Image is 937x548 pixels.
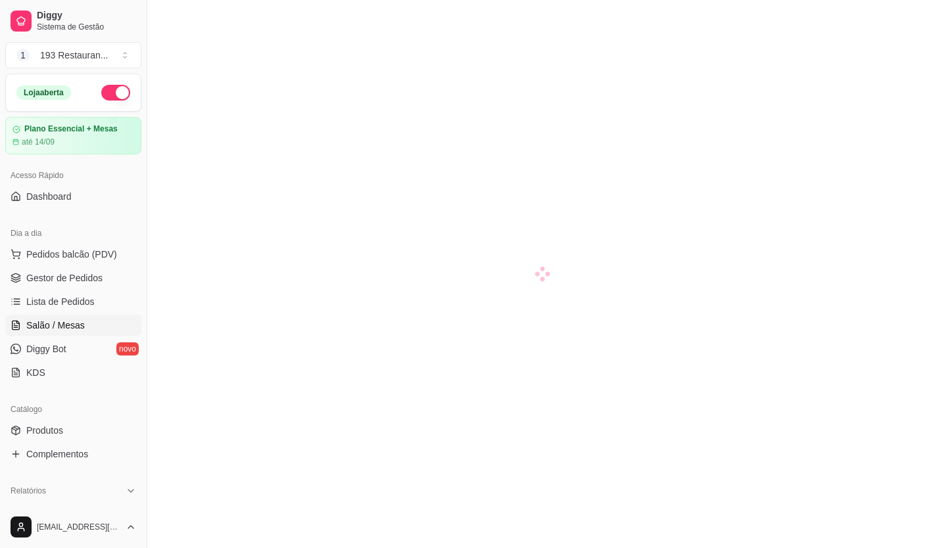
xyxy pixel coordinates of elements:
a: Plano Essencial + Mesasaté 14/09 [5,117,141,154]
div: Dia a dia [5,223,141,244]
article: Plano Essencial + Mesas [24,124,118,134]
span: Pedidos balcão (PDV) [26,248,117,261]
span: Lista de Pedidos [26,295,95,308]
span: Relatórios de vendas [26,505,113,518]
a: Relatórios de vendas [5,501,141,522]
span: KDS [26,366,45,379]
span: Complementos [26,447,88,461]
span: Diggy Bot [26,342,66,355]
article: até 14/09 [22,137,55,147]
a: Produtos [5,420,141,441]
a: Dashboard [5,186,141,207]
span: Sistema de Gestão [37,22,136,32]
a: KDS [5,362,141,383]
span: Gestor de Pedidos [26,271,103,285]
button: Select a team [5,42,141,68]
div: 193 Restauran ... [40,49,108,62]
div: Loja aberta [16,85,71,100]
button: [EMAIL_ADDRESS][DOMAIN_NAME] [5,511,141,543]
span: Salão / Mesas [26,319,85,332]
span: Produtos [26,424,63,437]
div: Catálogo [5,399,141,420]
a: Lista de Pedidos [5,291,141,312]
a: DiggySistema de Gestão [5,5,141,37]
span: Diggy [37,10,136,22]
span: 1 [16,49,30,62]
span: [EMAIL_ADDRESS][DOMAIN_NAME] [37,522,120,532]
button: Pedidos balcão (PDV) [5,244,141,265]
a: Diggy Botnovo [5,338,141,359]
span: Relatórios [11,486,46,496]
a: Complementos [5,444,141,465]
div: Acesso Rápido [5,165,141,186]
span: Dashboard [26,190,72,203]
a: Gestor de Pedidos [5,267,141,288]
button: Alterar Status [101,85,130,101]
a: Salão / Mesas [5,315,141,336]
